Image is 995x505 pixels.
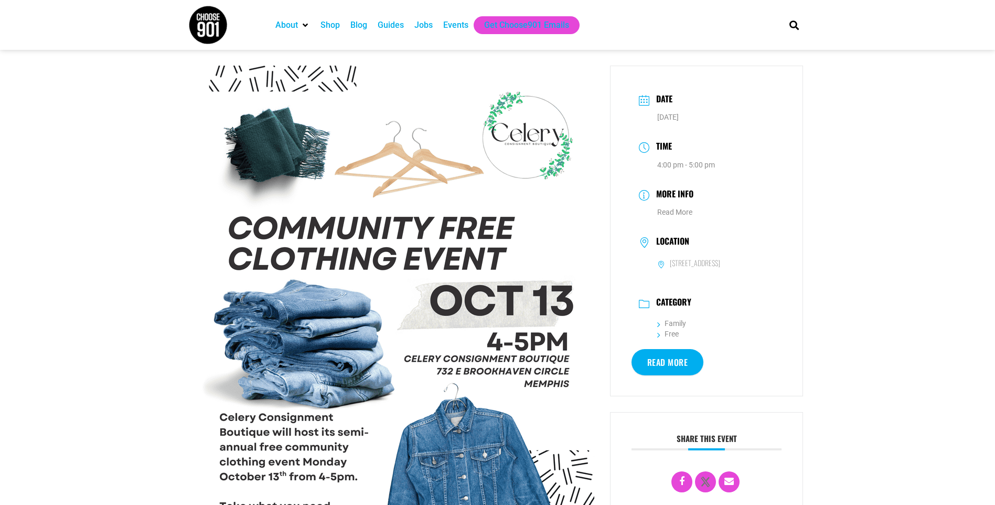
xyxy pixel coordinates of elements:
[350,19,367,31] a: Blog
[651,140,672,155] h3: Time
[671,471,692,492] a: Share on Facebook
[719,471,740,492] a: Email
[443,19,468,31] a: Events
[651,297,691,310] h3: Category
[484,19,569,31] a: Get Choose901 Emails
[632,434,782,450] h3: Share this event
[657,330,679,338] a: Free
[651,187,693,203] h3: More Info
[657,161,715,169] abbr: 4:00 pm - 5:00 pm
[785,16,803,34] div: Search
[270,16,315,34] div: About
[695,471,716,492] a: X Social Network
[632,349,704,375] a: Read More
[670,258,720,268] h6: [STREET_ADDRESS]
[651,236,689,249] h3: Location
[270,16,772,34] nav: Main nav
[275,19,298,31] a: About
[657,113,679,121] span: [DATE]
[657,319,686,328] a: Family
[651,92,672,108] h3: Date
[657,208,692,216] a: Read More
[414,19,433,31] a: Jobs
[320,19,340,31] a: Shop
[378,19,404,31] a: Guides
